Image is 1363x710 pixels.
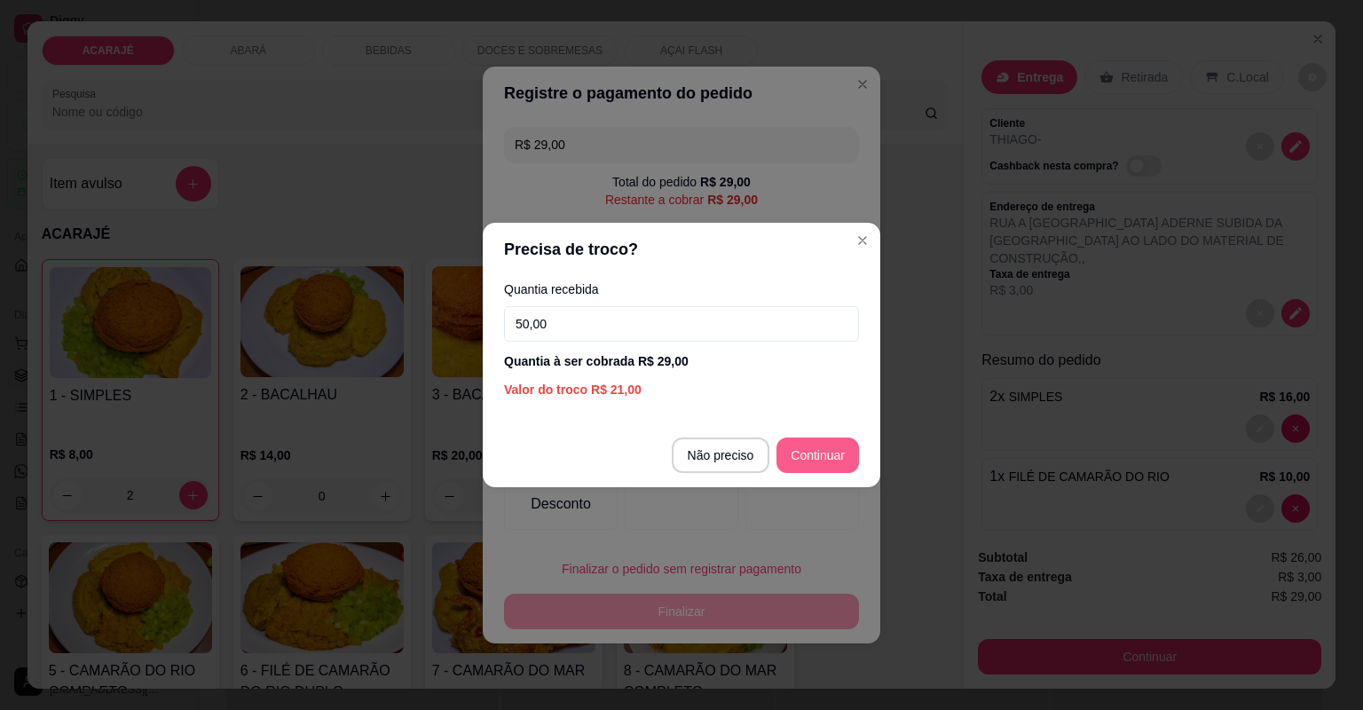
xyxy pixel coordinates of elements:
[483,223,880,276] header: Precisa de troco?
[848,226,877,255] button: Close
[672,438,770,473] button: Não preciso
[504,381,859,398] div: Valor do troco R$ 21,00
[776,438,859,473] button: Continuar
[504,352,859,370] div: Quantia à ser cobrada R$ 29,00
[504,283,859,296] label: Quantia recebida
